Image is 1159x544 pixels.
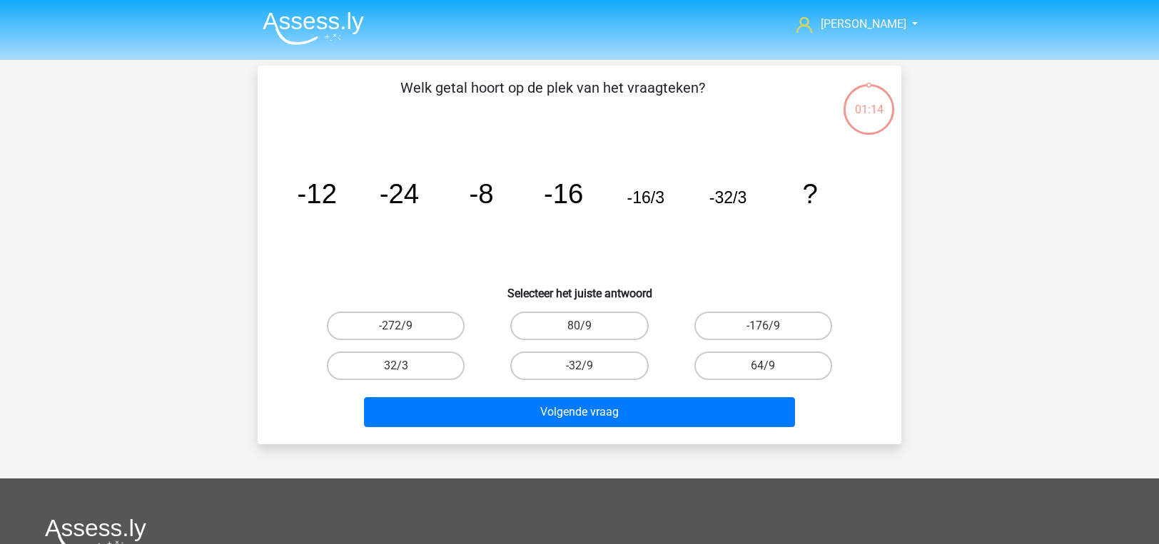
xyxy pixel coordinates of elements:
[627,188,664,207] tspan: -16/3
[380,178,419,209] tspan: -24
[802,178,817,209] tspan: ?
[544,178,583,209] tspan: -16
[364,397,796,427] button: Volgende vraag
[694,351,832,380] label: 64/9
[263,11,364,45] img: Assessly
[298,178,337,209] tspan: -12
[280,77,825,120] p: Welk getal hoort op de plek van het vraagteken?
[709,188,746,207] tspan: -32/3
[842,83,896,118] div: 01:14
[821,17,906,31] span: [PERSON_NAME]
[469,178,493,209] tspan: -8
[791,16,908,33] a: [PERSON_NAME]
[510,312,648,340] label: 80/9
[327,312,465,340] label: -272/9
[510,351,648,380] label: -32/9
[327,351,465,380] label: 32/3
[694,312,832,340] label: -176/9
[280,275,879,300] h6: Selecteer het juiste antwoord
